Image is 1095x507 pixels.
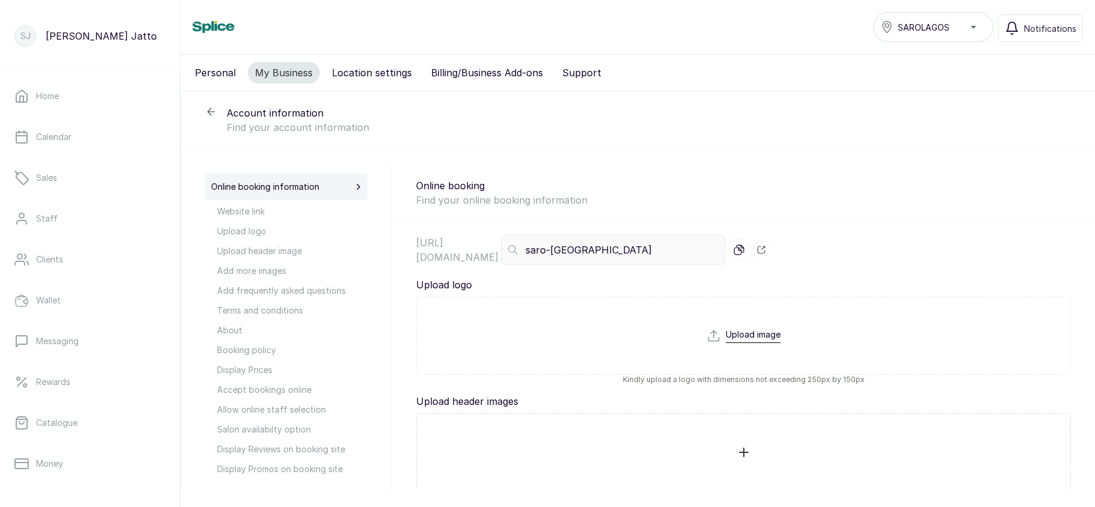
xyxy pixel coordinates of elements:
p: Rewards [36,376,70,388]
p: Find your online booking information [416,193,1071,207]
a: Clients [10,243,170,276]
p: Wallet [36,294,61,306]
span: Add more images [217,264,367,277]
button: My Business [248,62,320,83]
p: Kindly upload a logo with dimensions not exceeding 250px by 150px [416,375,1071,384]
button: Personal [188,62,243,83]
a: Wallet [10,284,170,317]
p: Catalogue [36,417,78,429]
a: Messaging [10,324,170,358]
button: Notifications [998,14,1083,42]
a: Calendar [10,120,170,154]
p: Home [36,90,59,102]
p: Upload logo [416,278,1071,292]
button: Billing/Business Add-ons [424,62,550,83]
a: Money [10,447,170,481]
p: Messaging [36,335,79,347]
span: Booking policy [217,344,367,356]
p: [URL][DOMAIN_NAME] [416,235,498,264]
p: Clients [36,253,63,266]
span: Display Promos on booking site [217,463,367,475]
a: Sales [10,161,170,195]
p: Online booking [416,178,1071,193]
span: Display Prices [217,363,367,376]
p: SJ [20,30,31,42]
button: SAROLAGOS [873,12,993,42]
p: Staff [36,213,58,225]
p: Money [36,458,63,470]
span: Online booking information [211,181,319,193]
p: Calendar [36,131,72,143]
p: [PERSON_NAME] Jatto [46,29,157,43]
button: Location settings [325,62,419,83]
span: Website link [217,205,367,217]
a: Catalogue [10,406,170,440]
span: Salon availabilty option [217,423,367,436]
p: Sales [36,172,57,184]
p: Find your account information [227,120,1071,135]
span: Notifications [1024,22,1076,35]
span: Accept bookings online [217,383,367,396]
a: Staff [10,202,170,235]
span: Allow online staff selection [217,403,367,416]
button: Support [555,62,609,83]
span: Terms and conditions [217,304,367,317]
span: Upload header image [217,244,367,257]
a: Home [10,79,170,113]
a: Rewards [10,365,170,399]
span: Add frequently asked questions [217,284,367,297]
span: Display Reviews on booking site [217,443,367,455]
span: About [217,324,367,336]
input: Enter name [501,235,725,265]
span: Upload logo [217,225,367,237]
p: Account information [227,106,1071,120]
p: Upload header images [416,394,1071,408]
span: SAROLAGOS [898,21,949,34]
